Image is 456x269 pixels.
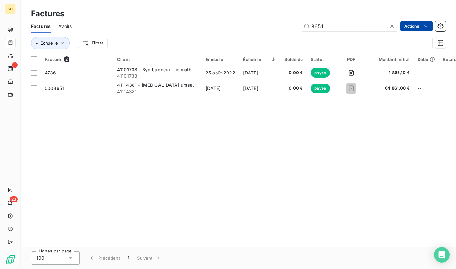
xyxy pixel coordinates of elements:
[284,70,303,76] span: 0,00 €
[58,23,72,29] span: Avoirs
[10,196,18,202] span: 23
[12,62,18,68] span: 1
[31,37,70,49] button: Échue le
[40,40,58,46] span: Échue le
[400,21,433,31] button: Actions
[117,67,213,72] span: 41101738 - Byg bagneux rue mathurins lt e1
[31,8,64,19] h3: Factures
[202,65,239,81] td: 25 août 2022
[434,247,450,263] div: Open Intercom Messenger
[284,85,303,92] span: 0,00 €
[243,57,277,62] div: Échue le
[5,255,16,265] img: Logo LeanPay
[31,23,51,29] span: Factures
[117,73,198,79] span: 41101738
[128,255,129,261] span: 1
[45,85,64,91] span: 0008651
[284,57,303,62] div: Solde dû
[371,57,410,62] div: Montant initial
[414,81,439,96] td: --
[301,21,398,31] input: Rechercher
[206,57,235,62] div: Émise le
[64,56,69,62] span: 2
[117,57,198,62] div: Client
[239,81,281,96] td: [DATE]
[311,57,332,62] div: Statut
[78,38,108,48] button: Filtrer
[371,70,410,76] span: 1 865,10 €
[311,84,330,93] span: payée
[37,255,44,261] span: 100
[311,68,330,78] span: payée
[45,57,61,62] span: Facture
[124,251,133,265] button: 1
[414,65,439,81] td: --
[85,251,124,265] button: Précédent
[117,88,198,95] span: 41114381
[5,4,16,14] div: SC
[339,57,363,62] div: PDF
[371,85,410,92] span: 64 861,08 €
[117,82,222,88] span: 41114381 - [MEDICAL_DATA] urssaf tour franklin
[239,65,281,81] td: [DATE]
[45,70,56,75] span: 4736
[133,251,166,265] button: Suivant
[418,57,435,62] div: Délai
[202,81,239,96] td: [DATE]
